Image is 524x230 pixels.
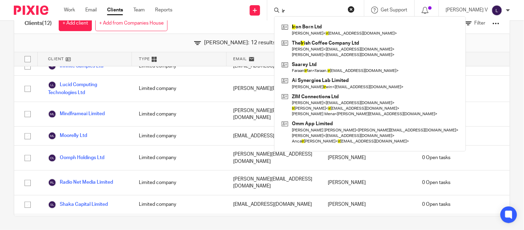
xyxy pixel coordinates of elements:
a: Shaka Capital Limited [48,201,108,209]
img: svg%3E [48,81,56,89]
span: 0 Open tasks [422,154,451,161]
div: Limited company [132,76,226,101]
a: + Add client [59,16,92,31]
input: Select all [21,53,34,66]
div: [PERSON_NAME][EMAIL_ADDRESS][DOMAIN_NAME] [227,146,321,170]
a: + Add from Companies House [95,16,168,31]
div: Limited company [132,102,226,127]
img: svg%3E [48,110,56,118]
img: svg%3E [492,5,503,16]
a: Moorelly Ltd [48,132,87,140]
div: Limited company [132,195,226,214]
a: Infinite Samples Ltd [48,62,103,70]
span: Client [48,56,64,62]
img: svg%3E [48,154,56,162]
div: [PERSON_NAME][EMAIL_ADDRESS] [227,76,321,101]
div: Limited company [132,127,226,145]
div: [PERSON_NAME] [321,195,415,214]
img: svg%3E [48,132,56,140]
div: [PERSON_NAME] [321,146,415,170]
div: [EMAIL_ADDRESS][DOMAIN_NAME] [227,57,321,75]
img: svg%3E [48,62,56,70]
div: Limited company [132,146,226,170]
img: svg%3E [48,201,56,209]
span: Filter [475,21,486,26]
a: Work [64,7,75,13]
a: Team [133,7,145,13]
p: [PERSON_NAME] V [446,7,488,13]
div: Limited company [132,57,226,75]
a: Radio Net Media Limited [48,178,113,187]
div: [PERSON_NAME] [321,171,415,195]
span: Get Support [381,8,408,12]
div: [EMAIL_ADDRESS][DOMAIN_NAME] [227,195,321,214]
a: Oomph Holdings Ltd [48,154,104,162]
div: [PERSON_NAME][EMAIL_ADDRESS][DOMAIN_NAME] [227,102,321,127]
span: (12) [42,20,52,26]
a: Reports [155,7,172,13]
div: Limited company [132,171,226,195]
span: Type [139,56,150,62]
img: svg%3E [48,178,56,187]
button: Clear [348,6,355,13]
img: Pixie [14,6,48,15]
a: Lucid Computing Technologies Ltd [48,81,125,96]
a: Clients [107,7,123,13]
input: Search [281,8,343,15]
div: [PERSON_NAME][EMAIL_ADDRESS][DOMAIN_NAME] [227,171,321,195]
span: 0 Open tasks [422,179,451,186]
span: 0 Open tasks [422,201,451,208]
span: Email [234,56,247,62]
span: [PERSON_NAME]: 12 results. [204,39,277,47]
a: Mindframeai Limited [48,110,105,118]
h1: Clients [25,20,52,27]
a: Email [85,7,97,13]
div: [EMAIL_ADDRESS][DOMAIN_NAME] [227,127,321,145]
